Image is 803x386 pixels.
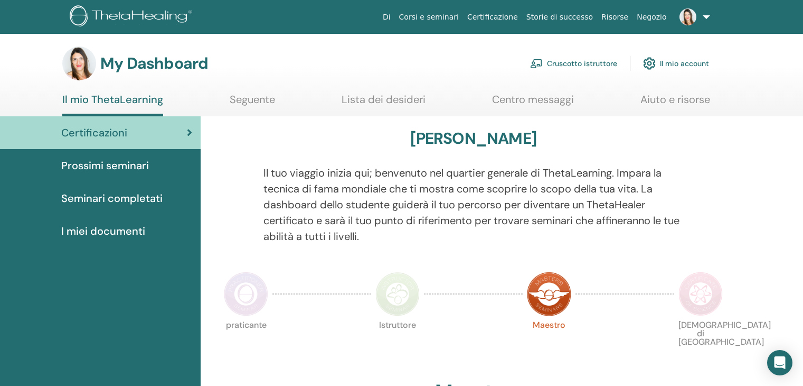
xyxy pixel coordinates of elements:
p: Maestro [527,321,571,365]
a: Aiuto e risorse [640,93,710,114]
p: [DEMOGRAPHIC_DATA] di [GEOGRAPHIC_DATA] [678,321,723,365]
span: I miei documenti [61,223,145,239]
a: Cruscotto istruttore [530,52,617,75]
a: Certificazione [463,7,522,27]
a: Risorse [597,7,632,27]
a: Il mio ThetaLearning [62,93,163,116]
span: Seminari completati [61,190,163,206]
p: praticante [224,321,268,365]
img: logo.png [70,5,196,29]
img: default.jpg [62,47,96,80]
img: Practitioner [224,272,268,316]
span: Certificazioni [61,125,127,141]
img: default.jpg [679,8,696,25]
a: Di [379,7,395,27]
a: Il mio account [643,52,709,75]
p: Istruttore [375,321,420,365]
a: Lista dei desideri [342,93,426,114]
p: Il tuo viaggio inizia qui; benvenuto nel quartier generale di ThetaLearning. Impara la tecnica di... [263,165,684,244]
img: Instructor [375,272,420,316]
div: Open Intercom Messenger [767,350,792,375]
img: chalkboard-teacher.svg [530,59,543,68]
a: Corsi e seminari [395,7,463,27]
h3: [PERSON_NAME] [410,129,536,148]
img: Master [527,272,571,316]
h3: My Dashboard [100,54,208,73]
a: Seguente [230,93,275,114]
img: cog.svg [643,54,656,72]
span: Prossimi seminari [61,158,149,173]
a: Negozio [632,7,670,27]
img: Certificate of Science [678,272,723,316]
a: Storie di successo [522,7,597,27]
a: Centro messaggi [492,93,574,114]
